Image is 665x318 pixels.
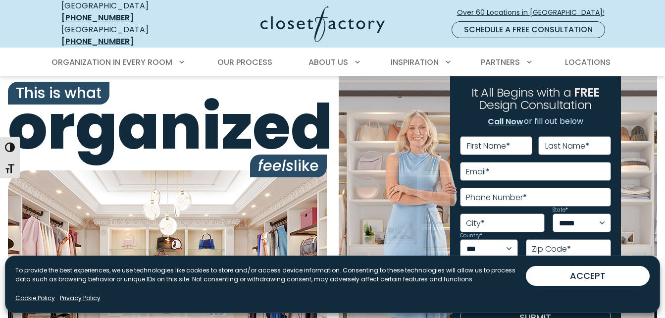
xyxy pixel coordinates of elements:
[61,24,183,48] div: [GEOGRAPHIC_DATA]
[526,266,650,286] button: ACCEPT
[250,155,327,177] span: like
[61,12,134,23] a: [PHONE_NUMBER]
[258,155,294,176] i: feels
[565,56,611,68] span: Locations
[260,6,385,42] img: Closet Factory Logo
[217,56,272,68] span: Our Process
[457,4,613,21] a: Over 60 Locations in [GEOGRAPHIC_DATA]!
[15,266,526,284] p: To provide the best experiences, we use technologies like cookies to store and/or access device i...
[391,56,439,68] span: Inspiration
[481,56,520,68] span: Partners
[308,56,348,68] span: About Us
[51,56,172,68] span: Organization in Every Room
[8,82,109,105] span: This is what
[457,7,613,18] span: Over 60 Locations in [GEOGRAPHIC_DATA]!
[452,21,605,38] a: Schedule a Free Consultation
[45,49,621,76] nav: Primary Menu
[61,36,134,47] a: [PHONE_NUMBER]
[8,97,327,159] span: organized
[60,294,101,303] a: Privacy Policy
[15,294,55,303] a: Cookie Policy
